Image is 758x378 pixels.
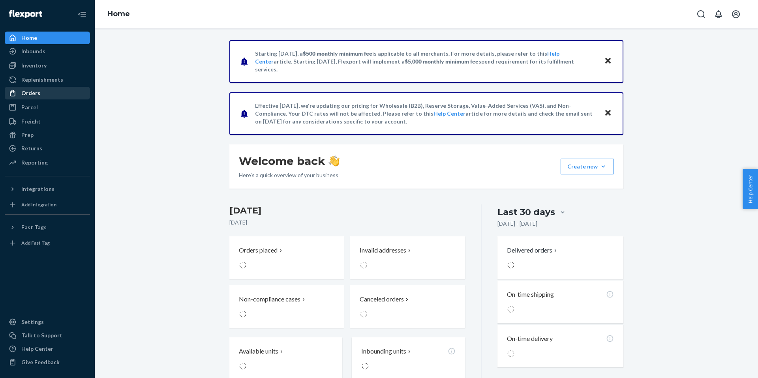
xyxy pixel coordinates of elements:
a: Orders [5,87,90,99]
h3: [DATE] [229,204,465,217]
div: Integrations [21,185,54,193]
button: Non-compliance cases [229,285,344,328]
div: Replenishments [21,76,63,84]
div: Fast Tags [21,223,47,231]
button: Delivered orders [507,246,559,255]
button: Canceled orders [350,285,465,328]
div: Parcel [21,103,38,111]
a: Inventory [5,59,90,72]
div: Home [21,34,37,42]
a: Reporting [5,156,90,169]
a: Home [5,32,90,44]
img: hand-wave emoji [328,155,340,167]
p: Non-compliance cases [239,295,300,304]
div: Orders [21,89,40,97]
a: Settings [5,316,90,328]
a: Returns [5,142,90,155]
div: Help Center [21,345,53,353]
p: Effective [DATE], we're updating our pricing for Wholesale (B2B), Reserve Storage, Value-Added Se... [255,102,597,125]
button: Help Center [743,169,758,209]
button: Open Search Box [693,6,709,22]
a: Help Center [433,110,465,117]
p: Starting [DATE], a is applicable to all merchants. For more details, please refer to this article... [255,50,597,73]
button: Invalid addresses [350,236,465,279]
div: Prep [21,131,34,139]
a: Freight [5,115,90,128]
button: Close Navigation [74,6,90,22]
img: Flexport logo [9,10,42,18]
a: Help Center [5,342,90,355]
div: Add Integration [21,201,56,208]
h1: Welcome back [239,154,340,168]
div: Reporting [21,159,48,167]
a: Talk to Support [5,329,90,342]
button: Close [603,56,613,67]
button: Give Feedback [5,356,90,369]
div: Give Feedback [21,358,60,366]
button: Create new [561,159,614,174]
p: Inbounding units [361,347,406,356]
div: Freight [21,118,41,125]
span: $500 monthly minimum fee [303,50,372,57]
p: Orders placed [239,246,278,255]
div: Returns [21,144,42,152]
a: Inbounds [5,45,90,58]
p: Canceled orders [360,295,404,304]
a: Parcel [5,101,90,114]
p: On-time delivery [507,334,553,343]
button: Open account menu [728,6,744,22]
button: Orders placed [229,236,344,279]
a: Prep [5,129,90,141]
button: Close [603,108,613,119]
button: Open notifications [711,6,726,22]
p: Available units [239,347,278,356]
p: [DATE] - [DATE] [497,220,537,228]
p: Here’s a quick overview of your business [239,171,340,179]
ol: breadcrumbs [101,3,136,26]
div: Settings [21,318,44,326]
button: Integrations [5,183,90,195]
div: Talk to Support [21,331,62,339]
p: Invalid addresses [360,246,406,255]
div: Add Fast Tag [21,240,50,246]
p: [DATE] [229,219,465,226]
a: Replenishments [5,73,90,86]
a: Home [107,9,130,18]
div: Inventory [21,62,47,69]
div: Inbounds [21,47,45,55]
a: Add Fast Tag [5,237,90,249]
a: Add Integration [5,198,90,211]
button: Fast Tags [5,221,90,234]
span: $5,000 monthly minimum fee [405,58,478,65]
p: On-time shipping [507,290,554,299]
div: Last 30 days [497,206,555,218]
